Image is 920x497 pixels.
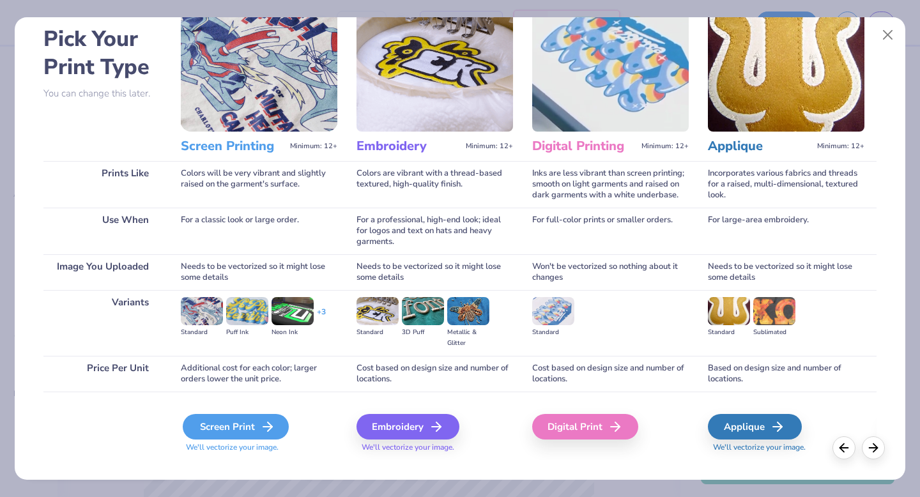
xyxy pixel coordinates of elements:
div: Applique [708,414,802,440]
div: Standard [532,327,574,338]
div: Metallic & Glitter [447,327,489,349]
div: + 3 [317,307,326,328]
div: 3D Puff [402,327,444,338]
div: Incorporates various fabrics and threads for a raised, multi-dimensional, textured look. [708,161,864,208]
div: Variants [43,290,162,356]
div: Cost based on design size and number of locations. [356,356,513,392]
div: Neon Ink [272,327,314,338]
span: We'll vectorize your image. [181,442,337,453]
div: Standard [708,327,750,338]
div: Won't be vectorized so nothing about it changes [532,254,689,290]
span: Minimum: 12+ [466,142,513,151]
div: For a classic look or large order. [181,208,337,254]
span: We'll vectorize your image. [356,442,513,453]
span: We'll vectorize your image. [708,442,864,453]
div: For full-color prints or smaller orders. [532,208,689,254]
div: Screen Print [183,414,289,440]
p: You can change this later. [43,88,162,99]
div: Prints Like [43,161,162,208]
div: Additional cost for each color; larger orders lower the unit price. [181,356,337,392]
div: Based on design size and number of locations. [708,356,864,392]
div: Use When [43,208,162,254]
div: Standard [356,327,399,338]
img: Neon Ink [272,297,314,325]
img: Standard [356,297,399,325]
span: Minimum: 12+ [290,142,337,151]
h3: Digital Printing [532,138,636,155]
span: Minimum: 12+ [641,142,689,151]
div: Inks are less vibrant than screen printing; smooth on light garments and raised on dark garments ... [532,161,689,208]
img: Sublimated [753,297,795,325]
div: Price Per Unit [43,356,162,392]
div: Needs to be vectorized so it might lose some details [708,254,864,290]
div: Digital Print [532,414,638,440]
div: For a professional, high-end look; ideal for logos and text on hats and heavy garments. [356,208,513,254]
img: Standard [708,297,750,325]
div: Colors are vibrant with a thread-based textured, high-quality finish. [356,161,513,208]
h3: Embroidery [356,138,461,155]
div: Colors will be very vibrant and slightly raised on the garment's surface. [181,161,337,208]
h3: Applique [708,138,812,155]
div: Cost based on design size and number of locations. [532,356,689,392]
img: Puff Ink [226,297,268,325]
h3: Screen Printing [181,138,285,155]
div: For large-area embroidery. [708,208,864,254]
div: Puff Ink [226,327,268,338]
div: Embroidery [356,414,459,440]
div: Sublimated [753,327,795,338]
img: Standard [181,297,223,325]
img: Metallic & Glitter [447,297,489,325]
span: Minimum: 12+ [817,142,864,151]
h2: Pick Your Print Type [43,25,162,81]
div: Needs to be vectorized so it might lose some details [356,254,513,290]
div: Image You Uploaded [43,254,162,290]
img: Standard [532,297,574,325]
img: 3D Puff [402,297,444,325]
div: Needs to be vectorized so it might lose some details [181,254,337,290]
button: Close [876,23,900,47]
div: Standard [181,327,223,338]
